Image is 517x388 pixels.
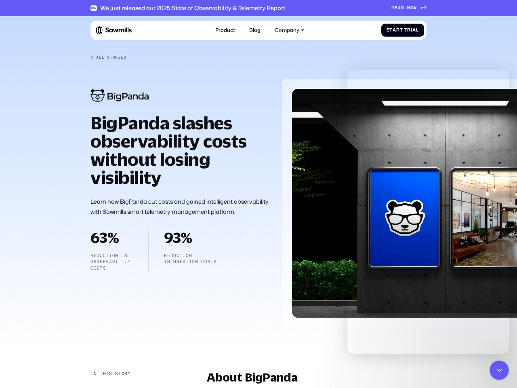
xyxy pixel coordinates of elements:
a: Product [211,23,239,37]
span: r [407,27,411,33]
span: E [395,5,398,11]
span: R [391,5,395,11]
div: Company [275,27,299,33]
span: T [404,27,408,33]
span: A [398,5,401,11]
div: In this story [90,371,131,377]
h2: 93% [164,230,217,245]
iframe: Intercom live chat [490,361,509,380]
span: W [414,5,417,11]
span: t [400,27,403,33]
h2: About BigPanda [207,371,427,384]
span: N [407,5,410,11]
span: t [389,27,393,33]
a: All Stories [90,55,427,60]
div: We just released our 2025 State of Observability & Telemetry Report [100,4,285,11]
span: i [411,27,412,33]
span: a [412,27,416,33]
div: All Stories [96,55,126,60]
h2: 63% [90,230,133,245]
p: Learn how BigPanda cut costs and gained intelligent observability with Sawmills smart telemetry m... [90,196,269,217]
span: O [410,5,414,11]
p: Reduction in observability costs [90,253,133,272]
p: reduction iningestion costs [164,253,217,265]
span: D [401,5,404,11]
a: Blog [245,23,264,37]
a: READNOW [391,5,427,11]
span: l [416,27,419,33]
h1: BigPanda slashes observability costs without losing visibility [90,114,269,186]
span: S [387,27,390,33]
span: a [393,27,396,33]
span: r [396,27,400,33]
div: Company [271,23,309,37]
a: StartTrial [381,23,424,37]
iframe: Intercom live chat [347,70,509,354]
